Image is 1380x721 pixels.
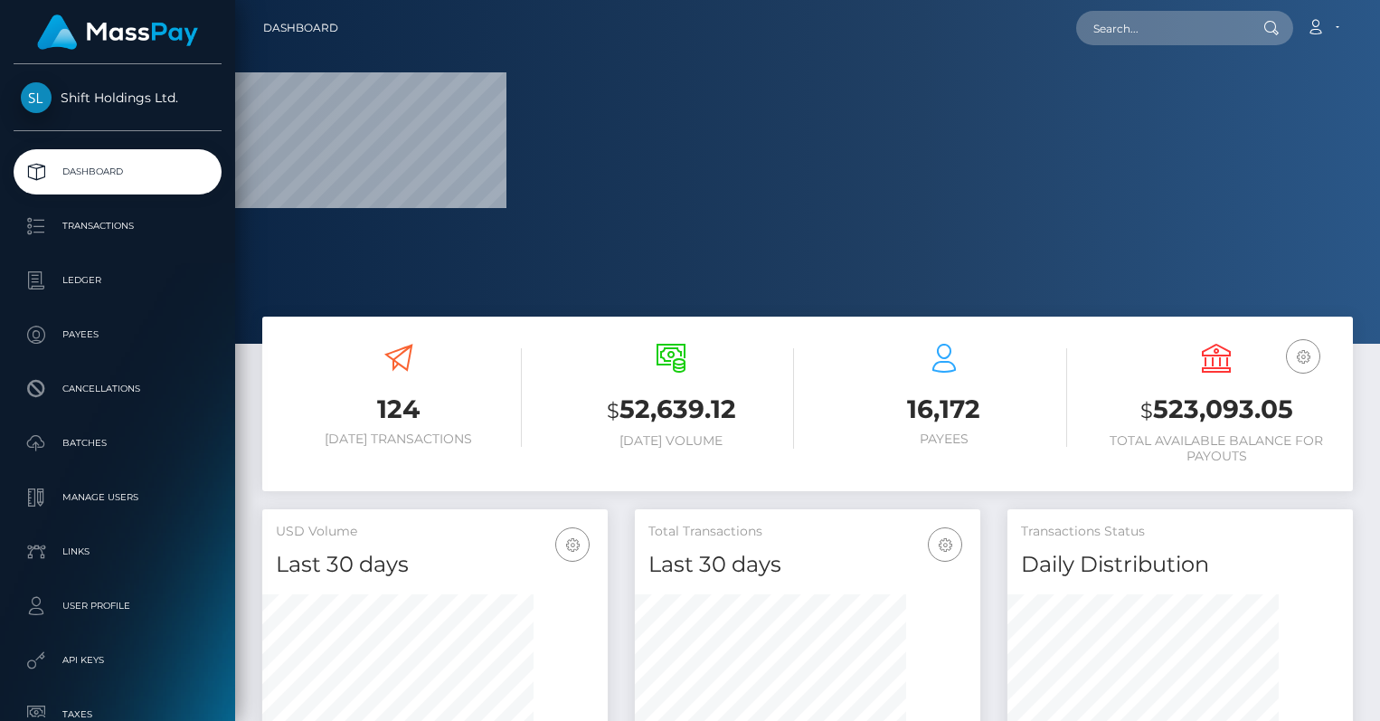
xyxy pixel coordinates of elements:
[549,392,795,429] h3: 52,639.12
[21,484,214,511] p: Manage Users
[21,158,214,185] p: Dashboard
[21,82,52,113] img: Shift Holdings Ltd.
[276,432,522,447] h6: [DATE] Transactions
[14,421,222,466] a: Batches
[1076,11,1246,45] input: Search...
[276,392,522,427] h3: 124
[607,398,619,423] small: $
[14,529,222,574] a: Links
[1140,398,1153,423] small: $
[14,258,222,303] a: Ledger
[14,583,222,629] a: User Profile
[821,392,1067,427] h3: 16,172
[14,90,222,106] span: Shift Holdings Ltd.
[14,475,222,520] a: Manage Users
[549,433,795,449] h6: [DATE] Volume
[1094,433,1340,464] h6: Total Available Balance for Payouts
[14,149,222,194] a: Dashboard
[648,549,967,581] h4: Last 30 days
[21,430,214,457] p: Batches
[14,366,222,412] a: Cancellations
[21,593,214,620] p: User Profile
[21,375,214,403] p: Cancellations
[1021,523,1339,541] h5: Transactions Status
[21,647,214,674] p: API Keys
[276,523,594,541] h5: USD Volume
[21,213,214,240] p: Transactions
[1021,549,1339,581] h4: Daily Distribution
[821,432,1067,447] h6: Payees
[1094,392,1340,429] h3: 523,093.05
[14,312,222,357] a: Payees
[21,267,214,294] p: Ledger
[276,549,594,581] h4: Last 30 days
[14,638,222,683] a: API Keys
[648,523,967,541] h5: Total Transactions
[263,9,338,47] a: Dashboard
[21,538,214,565] p: Links
[37,14,198,50] img: MassPay Logo
[14,204,222,249] a: Transactions
[21,321,214,348] p: Payees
